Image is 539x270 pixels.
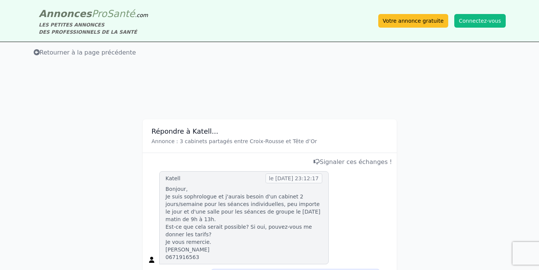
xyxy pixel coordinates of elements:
div: LES PETITES ANNONCES DES PROFESSIONNELS DE LA SANTÉ [39,21,148,36]
a: AnnoncesProSanté.com [39,8,148,19]
h3: Répondre à Katell... [152,127,388,136]
button: Connectez-vous [454,14,506,28]
span: le [DATE] 23:12:17 [266,173,322,183]
span: Pro [92,8,107,19]
a: Votre annonce gratuite [378,14,448,28]
span: .com [135,12,148,18]
span: Retourner à la page précédente [34,49,136,56]
div: Katell [166,175,180,182]
div: Signaler ces échanges ! [147,158,392,167]
p: Annonce : 3 cabinets partagés entre Croix-Rousse et Tête d’Or [152,137,388,145]
i: Retourner à la liste [34,49,40,55]
p: Bonjour, Je suis sophrologue et j'aurais besoin d'un cabinet 2 jours/semaine pour les séances ind... [166,185,322,261]
span: Annonces [39,8,92,19]
span: Santé [107,8,135,19]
